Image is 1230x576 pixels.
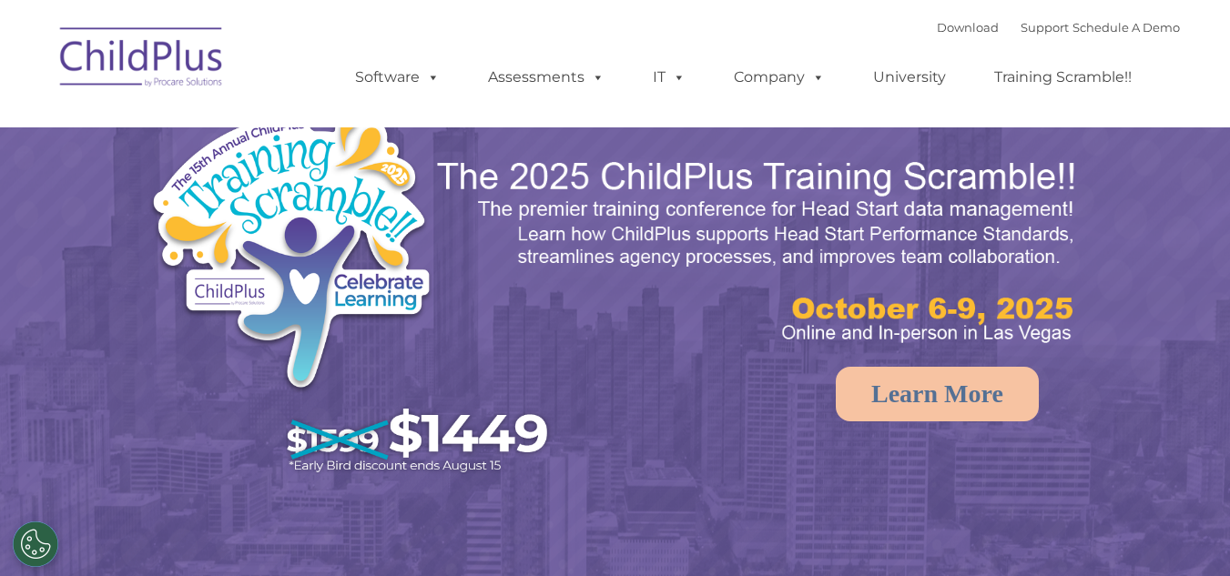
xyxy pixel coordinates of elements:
[937,20,999,35] a: Download
[635,59,704,96] a: IT
[855,59,964,96] a: University
[716,59,843,96] a: Company
[1072,20,1180,35] a: Schedule A Demo
[470,59,623,96] a: Assessments
[51,15,233,106] img: ChildPlus by Procare Solutions
[1021,20,1069,35] a: Support
[337,59,458,96] a: Software
[937,20,1180,35] font: |
[836,367,1039,421] a: Learn More
[13,521,58,567] button: Cookies Settings
[976,59,1150,96] a: Training Scramble!!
